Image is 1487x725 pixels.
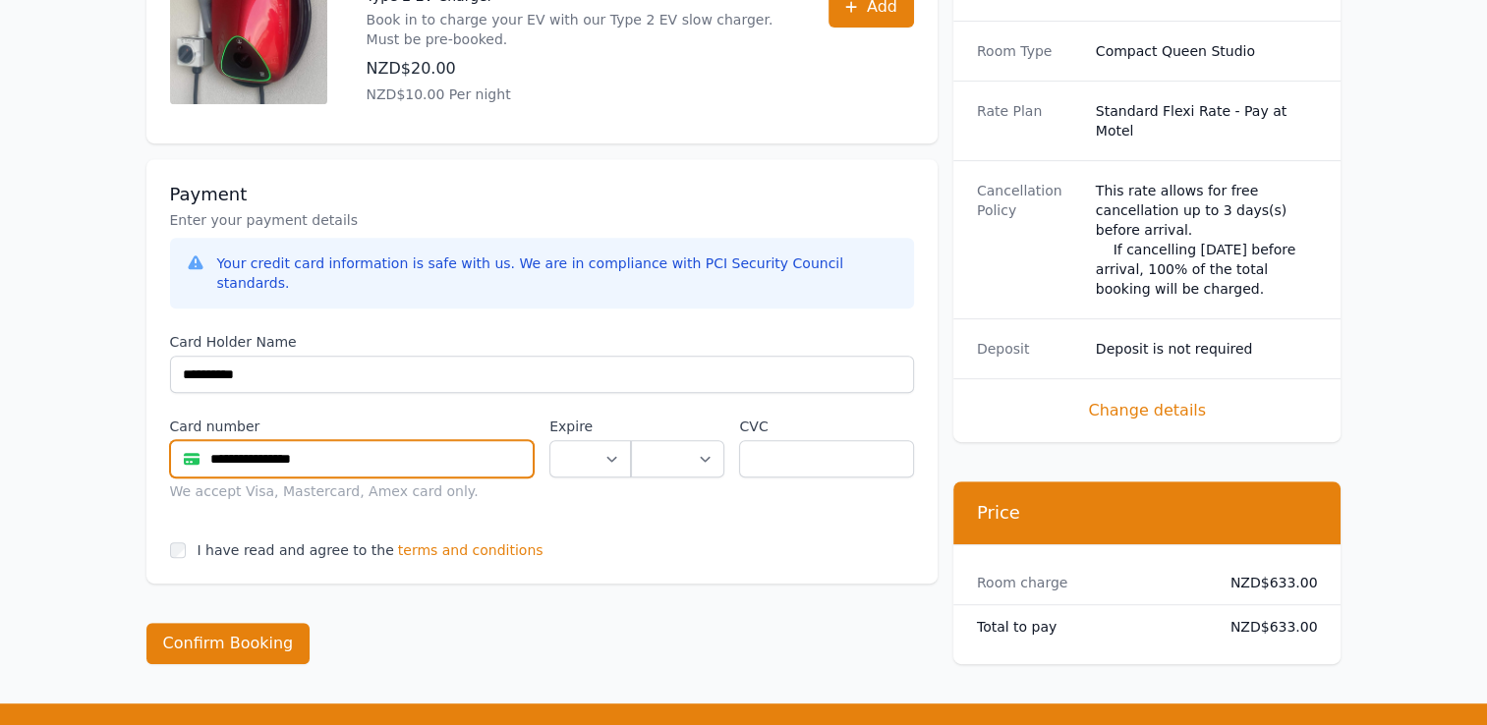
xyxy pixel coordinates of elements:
[549,417,631,436] label: Expire
[146,623,311,664] button: Confirm Booking
[1096,339,1318,359] dd: Deposit is not required
[170,210,914,230] p: Enter your payment details
[367,84,789,104] p: NZD$10.00 Per night
[977,573,1199,592] dt: Room charge
[977,339,1080,359] dt: Deposit
[739,417,913,436] label: CVC
[170,481,535,501] div: We accept Visa, Mastercard, Amex card only.
[1096,41,1318,61] dd: Compact Queen Studio
[1096,181,1318,299] div: This rate allows for free cancellation up to 3 days(s) before arrival. If cancelling [DATE] befor...
[1215,617,1318,637] dd: NZD$633.00
[977,617,1199,637] dt: Total to pay
[977,41,1080,61] dt: Room Type
[398,540,543,560] span: terms and conditions
[1215,573,1318,592] dd: NZD$633.00
[170,417,535,436] label: Card number
[367,57,789,81] p: NZD$20.00
[631,417,723,436] label: .
[217,253,898,293] div: Your credit card information is safe with us. We are in compliance with PCI Security Council stan...
[977,101,1080,140] dt: Rate Plan
[977,501,1318,525] h3: Price
[977,181,1080,299] dt: Cancellation Policy
[1096,101,1318,140] dd: Standard Flexi Rate - Pay at Motel
[977,399,1318,422] span: Change details
[170,332,914,352] label: Card Holder Name
[367,10,789,49] p: Book in to charge your EV with our Type 2 EV slow charger. Must be pre-booked.
[170,183,914,206] h3: Payment
[198,542,394,558] label: I have read and agree to the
